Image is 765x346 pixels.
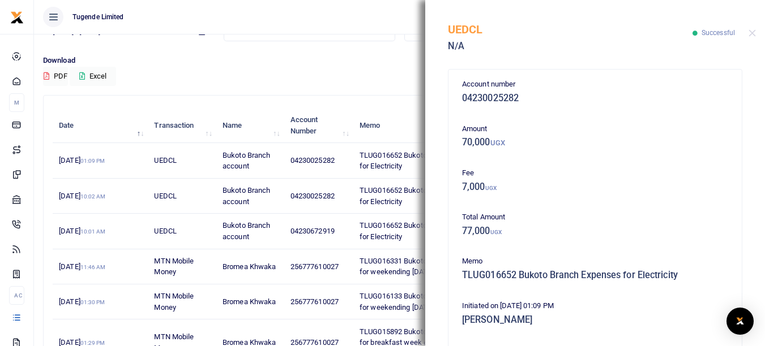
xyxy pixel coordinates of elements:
th: Date: activate to sort column descending [53,108,148,143]
small: 10:02 AM [80,193,106,200]
small: 01:09 PM [80,158,105,164]
small: UGX [485,185,497,191]
span: [DATE] [59,156,105,165]
p: Initiated on [DATE] 01:09 PM [462,300,728,312]
h5: 04230025282 [462,93,728,104]
li: M [9,93,24,112]
span: 256777610027 [290,262,339,271]
small: UGX [490,139,505,147]
span: 04230025282 [290,192,335,200]
span: UEDCL [154,192,177,200]
p: Download [43,55,756,67]
small: 11:46 AM [80,264,106,270]
p: Fee [462,167,728,179]
span: TLUG016133 Bukoto Branch Expenses for weekending [DATE] to [DATE] [360,292,485,312]
span: UEDCL [154,227,177,235]
button: Excel [70,67,116,86]
small: UGX [490,229,502,235]
span: [DATE] [59,262,105,271]
button: Close [749,29,756,37]
a: logo-small logo-large logo-large [10,12,24,21]
small: 01:29 PM [80,340,105,346]
span: Bukoto Branch account [223,186,270,206]
p: Total Amount [462,211,728,223]
p: Memo [462,256,728,267]
span: Bukoto Branch account [223,151,270,171]
h5: 70,000 [462,137,728,148]
span: Bukoto Branch account [223,221,270,241]
span: TLUG016652 Bukoto Branch Expenses for Electricity [360,151,485,171]
small: 10:01 AM [80,228,106,235]
span: TLUG016652 Bukoto Branch Expenses for Electricity [360,186,485,206]
th: Name: activate to sort column ascending [216,108,284,143]
li: Ac [9,286,24,305]
span: MTN Mobile Money [154,257,194,276]
span: 256777610027 [290,297,339,306]
th: Account Number: activate to sort column ascending [284,108,353,143]
th: Memo: activate to sort column ascending [353,108,502,143]
h5: UEDCL [448,23,693,36]
img: logo-small [10,11,24,24]
small: 01:30 PM [80,299,105,305]
span: 04230025282 [290,156,335,165]
h5: TLUG016652 Bukoto Branch Expenses for Electricity [462,270,728,281]
span: TLUG016652 Bukoto Branch Expenses for Electricity [360,221,485,241]
button: PDF [43,67,68,86]
p: Amount [462,123,728,135]
span: TLUG016331 Bukoto Branch Expenses for weekending [DATE] and [DATE] [360,257,485,276]
span: Tugende Limited [68,12,129,22]
div: Open Intercom Messenger [726,308,754,335]
span: Bromea Khwaka [223,262,276,271]
h5: 77,000 [462,226,728,237]
span: [DATE] [59,297,105,306]
th: Transaction: activate to sort column ascending [148,108,216,143]
span: Bromea Khwaka [223,297,276,306]
h5: [PERSON_NAME] [462,314,728,326]
p: Account number [462,79,728,90]
span: Successful [702,29,735,37]
span: UEDCL [154,156,177,165]
span: [DATE] [59,192,105,200]
span: 04230672919 [290,227,335,235]
span: MTN Mobile Money [154,292,194,312]
span: [DATE] [59,227,105,235]
h5: 7,000 [462,181,728,193]
h5: N/A [448,41,693,52]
